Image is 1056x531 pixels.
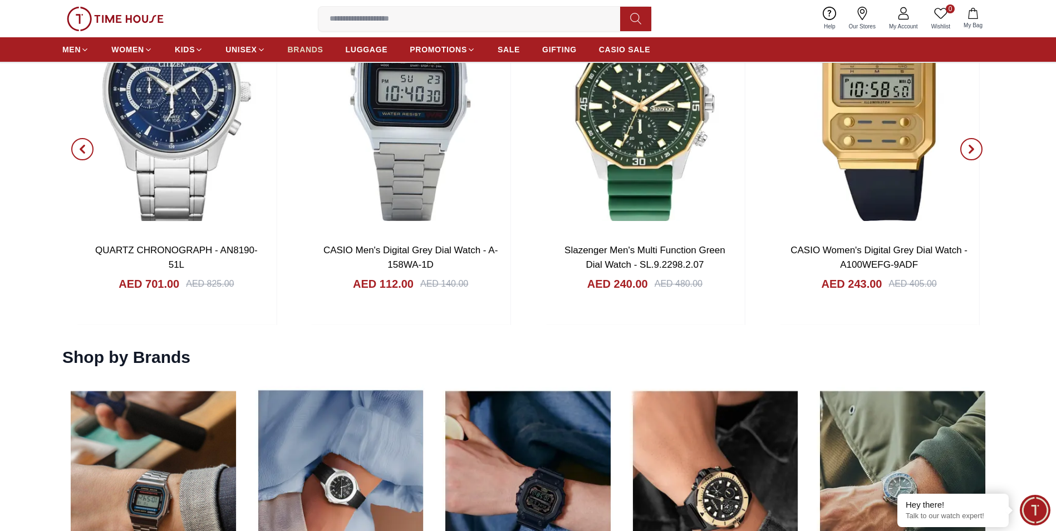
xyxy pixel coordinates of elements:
p: Talk to our watch expert! [906,512,1000,521]
span: MEN [62,44,81,55]
span: LUGGAGE [346,44,388,55]
span: Our Stores [844,22,880,31]
a: CASIO Men's Digital Grey Dial Watch - A-158WA-1D [323,245,498,270]
div: Hey there! [906,499,1000,510]
a: WOMEN [111,40,153,60]
span: KIDS [175,44,195,55]
span: My Account [885,22,922,31]
a: 0Wishlist [925,4,957,33]
a: GIFTING [542,40,577,60]
a: CASIO SALE [599,40,651,60]
a: Help [817,4,842,33]
a: Slazenger Men's Multi Function Green Dial Watch - SL.9.2298.2.07 [564,245,725,270]
div: Chat Widget [1020,495,1050,525]
a: LUGGAGE [346,40,388,60]
a: SALE [498,40,520,60]
a: KIDS [175,40,203,60]
span: CASIO SALE [599,44,651,55]
span: PROMOTIONS [410,44,467,55]
h4: AED 701.00 [119,276,179,292]
span: My Bag [959,21,987,29]
div: AED 825.00 [186,277,234,291]
div: AED 405.00 [888,277,936,291]
span: 0 [946,4,955,13]
a: MEN [62,40,89,60]
h4: AED 240.00 [587,276,648,292]
span: WOMEN [111,44,144,55]
span: SALE [498,44,520,55]
div: AED 140.00 [420,277,468,291]
div: AED 480.00 [655,277,703,291]
h4: AED 243.00 [822,276,882,292]
span: Wishlist [927,22,955,31]
a: QUARTZ CHRONOGRAPH - AN8190-51L [95,245,258,270]
span: BRANDS [288,44,323,55]
img: ... [67,7,164,31]
h2: Shop by Brands [62,347,190,367]
a: UNISEX [225,40,265,60]
span: Help [819,22,840,31]
a: Our Stores [842,4,882,33]
a: BRANDS [288,40,323,60]
a: PROMOTIONS [410,40,475,60]
a: CASIO Women's Digital Grey Dial Watch - A100WEFG-9ADF [790,245,967,270]
span: GIFTING [542,44,577,55]
button: My Bag [957,6,989,32]
span: UNISEX [225,44,257,55]
h4: AED 112.00 [353,276,414,292]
